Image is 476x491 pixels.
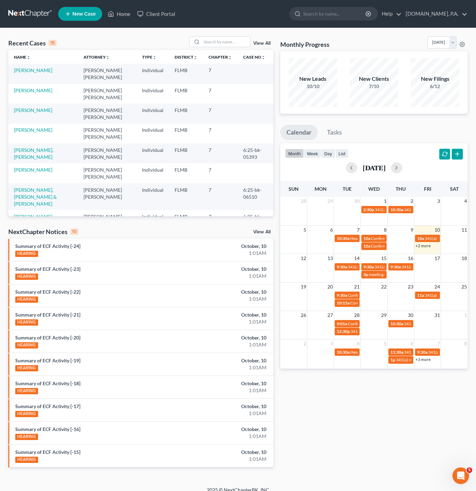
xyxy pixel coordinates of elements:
[15,388,38,394] div: HEARING
[78,210,136,230] td: [PERSON_NAME] [PERSON_NAME]
[187,364,266,371] div: 1:01AM
[203,210,238,230] td: 7
[187,403,266,410] div: October, 10
[383,339,387,348] span: 5
[15,434,38,440] div: HEARING
[404,350,431,355] span: 341(a) meeting
[289,75,337,83] div: New Leads
[356,339,360,348] span: 4
[434,226,441,234] span: 10
[78,144,136,163] td: [PERSON_NAME] [PERSON_NAME]
[187,266,266,273] div: October, 10
[243,54,265,60] a: Case Nounfold_more
[70,229,78,235] div: 10
[136,104,169,123] td: Individual
[350,83,398,90] div: 7/10
[380,311,387,319] span: 29
[337,350,350,355] span: 10:30a
[351,329,378,334] span: 341(a) meeting
[327,311,334,319] span: 27
[348,264,375,269] span: 341(a) meeting
[363,207,374,212] span: 2:30p
[350,75,398,83] div: New Clients
[15,449,80,455] a: Summary of ECF Activity [-15]
[238,183,273,210] td: 6:25-bk-06510
[136,124,169,144] td: Individual
[337,236,350,241] span: 10:30a
[169,104,203,123] td: FLMB
[8,39,56,47] div: Recent Cases
[187,334,266,341] div: October, 10
[337,300,350,305] span: 10:15a
[169,210,203,230] td: FLMB
[415,357,431,362] a: +3 more
[321,149,335,158] button: day
[407,283,414,291] span: 23
[8,227,78,236] div: NextChapter Notices
[363,272,368,277] span: 3p
[253,41,271,46] a: View All
[15,426,80,432] a: Summary of ECF Activity [-16]
[78,64,136,84] td: [PERSON_NAME] [PERSON_NAME]
[83,54,110,60] a: Attorneyunfold_more
[368,186,380,192] span: Wed
[402,8,467,20] a: [DOMAIN_NAME], P.A.
[280,125,318,140] a: Calendar
[363,236,370,241] span: 10a
[134,8,179,20] a: Client Portal
[300,283,307,291] span: 19
[15,266,80,272] a: Summary of ECF Activity [-23]
[15,358,80,363] a: Summary of ECF Activity [-19]
[315,186,327,192] span: Mon
[15,342,38,348] div: HEARING
[434,254,441,262] span: 17
[461,254,468,262] span: 18
[417,293,424,298] span: 11a
[363,164,386,171] h2: [DATE]
[353,197,360,205] span: 30
[15,319,38,326] div: HEARING
[142,54,157,60] a: Typeunfold_more
[15,335,80,341] a: Summary of ECF Activity [-20]
[434,283,441,291] span: 24
[203,144,238,163] td: 7
[363,243,370,249] span: 10a
[343,186,352,192] span: Tue
[337,264,347,269] span: 9:30a
[104,8,134,20] a: Home
[14,187,57,207] a: [PERSON_NAME], [PERSON_NAME] & [PERSON_NAME]
[187,288,266,295] div: October, 10
[404,321,431,326] span: 341(a) meeting
[425,236,452,241] span: 341(a) meeting
[187,357,266,364] div: October, 10
[187,449,266,456] div: October, 10
[337,329,350,334] span: 12:30p
[78,163,136,183] td: [PERSON_NAME] [PERSON_NAME]
[337,321,347,326] span: 9:01a
[187,387,266,394] div: 1:01AM
[72,11,96,17] span: New Case
[14,147,53,160] a: [PERSON_NAME], [PERSON_NAME]
[371,236,410,241] span: Confirmation hearing
[304,149,321,158] button: week
[15,289,80,295] a: Summary of ECF Activity [-22]
[203,84,238,104] td: 7
[424,186,431,192] span: Fri
[203,64,238,84] td: 7
[280,40,329,49] h3: Monthly Progress
[390,264,401,269] span: 9:30a
[202,37,250,47] input: Search by name...
[203,124,238,144] td: 7
[14,87,52,93] a: [PERSON_NAME]
[169,144,203,163] td: FLMB
[187,380,266,387] div: October, 10
[371,243,411,249] span: Confirmation Hearing
[327,254,334,262] span: 13
[14,214,52,219] a: [PERSON_NAME]
[15,457,38,463] div: HEARING
[464,311,468,319] span: 1
[353,283,360,291] span: 21
[467,467,472,473] span: 5
[363,264,374,269] span: 9:30a
[187,295,266,302] div: 1:01AM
